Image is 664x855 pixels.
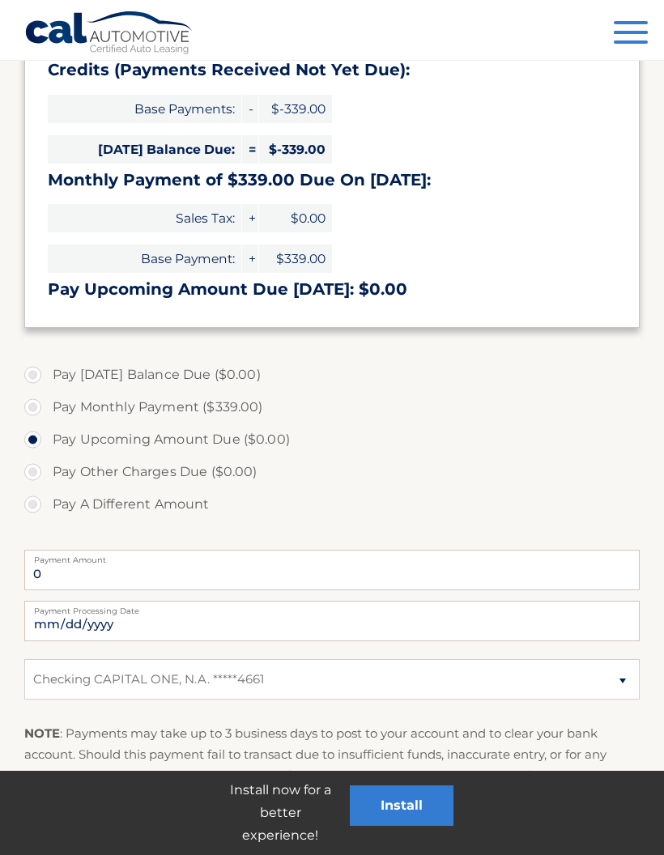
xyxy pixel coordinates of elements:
[259,204,332,232] span: $0.00
[48,60,616,80] h3: Credits (Payments Received Not Yet Due):
[259,135,332,164] span: $-339.00
[48,135,241,164] span: [DATE] Balance Due:
[259,95,332,123] span: $-339.00
[242,135,258,164] span: =
[24,550,640,590] input: Payment Amount
[48,279,616,300] h3: Pay Upcoming Amount Due [DATE]: $0.00
[242,204,258,232] span: +
[48,245,241,273] span: Base Payment:
[24,359,640,391] label: Pay [DATE] Balance Due ($0.00)
[24,488,640,521] label: Pay A Different Amount
[24,11,194,57] a: Cal Automotive
[242,95,258,123] span: -
[48,95,241,123] span: Base Payments:
[24,423,640,456] label: Pay Upcoming Amount Due ($0.00)
[259,245,332,273] span: $339.00
[48,170,616,190] h3: Monthly Payment of $339.00 Due On [DATE]:
[48,204,241,232] span: Sales Tax:
[24,391,640,423] label: Pay Monthly Payment ($339.00)
[24,601,640,614] label: Payment Processing Date
[211,779,350,847] p: Install now for a better experience!
[24,725,60,741] strong: NOTE
[24,550,640,563] label: Payment Amount
[24,601,640,641] input: Payment Date
[24,456,640,488] label: Pay Other Charges Due ($0.00)
[24,723,640,787] p: : Payments may take up to 3 business days to post to your account and to clear your bank account....
[242,245,258,273] span: +
[350,785,453,826] button: Install
[614,21,648,48] button: Menu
